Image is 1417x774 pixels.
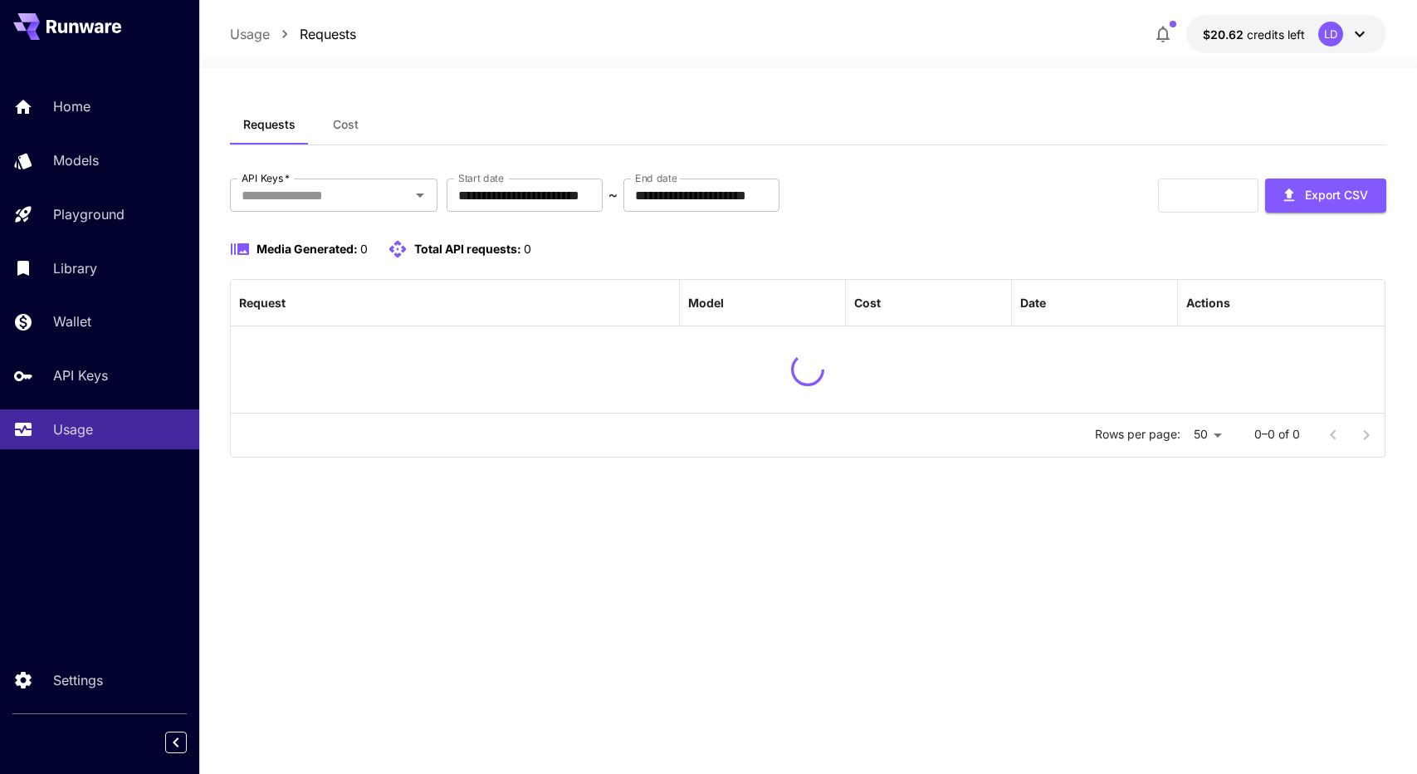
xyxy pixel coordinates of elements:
[1187,423,1228,447] div: 50
[1265,179,1386,213] button: Export CSV
[53,365,108,385] p: API Keys
[257,242,358,256] span: Media Generated:
[53,258,97,278] p: Library
[458,171,504,185] label: Start date
[1095,426,1180,443] p: Rows per page:
[408,184,432,207] button: Open
[53,670,103,690] p: Settings
[1020,296,1046,310] div: Date
[333,117,359,132] span: Cost
[635,171,677,185] label: End date
[1318,22,1343,47] div: LD
[688,296,724,310] div: Model
[178,727,199,757] div: Collapse sidebar
[414,242,521,256] span: Total API requests:
[1247,27,1305,42] span: credits left
[854,296,881,310] div: Cost
[53,419,93,439] p: Usage
[165,732,187,753] button: Collapse sidebar
[230,24,356,44] nav: breadcrumb
[242,171,290,185] label: API Keys
[243,117,296,132] span: Requests
[1254,426,1300,443] p: 0–0 of 0
[53,150,99,170] p: Models
[608,185,618,205] p: ~
[53,96,90,116] p: Home
[1203,26,1305,43] div: $20.6186
[239,296,286,310] div: Request
[53,204,125,224] p: Playground
[360,242,368,256] span: 0
[230,24,270,44] a: Usage
[53,311,91,331] p: Wallet
[1203,27,1247,42] span: $20.62
[524,242,531,256] span: 0
[1186,15,1386,53] button: $20.6186LD
[1186,296,1230,310] div: Actions
[300,24,356,44] a: Requests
